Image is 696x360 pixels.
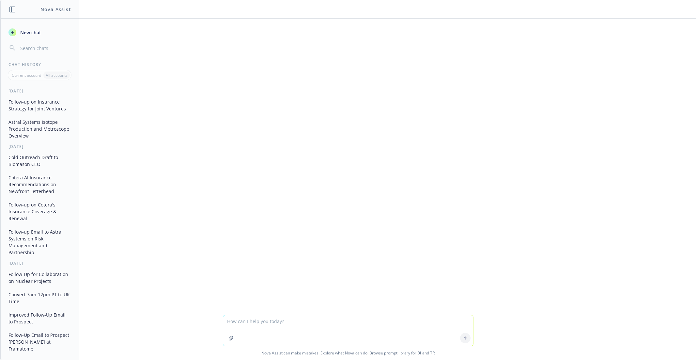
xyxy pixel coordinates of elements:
div: [DATE] [1,260,79,266]
button: Follow-Up for Collaboration on Nuclear Projects [6,269,73,286]
a: BI [417,350,421,356]
button: New chat [6,26,73,38]
input: Search chats [19,43,71,53]
button: Follow-Up Email to Prospect [PERSON_NAME] at Framatome [6,330,73,354]
span: Nova Assist can make mistakes. Explore what Nova can do: Browse prompt library for and [3,346,693,360]
div: [DATE] [1,144,79,149]
button: Improved Follow-Up Email to Prospect [6,309,73,327]
button: Convert 7am-12pm PT to UK Time [6,289,73,307]
span: New chat [19,29,41,36]
button: Cotera AI Insurance Recommendations on Newfront Letterhead [6,172,73,197]
button: Follow-up on Insurance Strategy for Joint Ventures [6,96,73,114]
a: TR [430,350,435,356]
h1: Nova Assist [40,6,71,13]
button: Cold Outreach Draft to Biomason CEO [6,152,73,170]
button: Follow-up Email to Astral Systems on Risk Management and Partnership [6,226,73,258]
button: Astral Systems Isotope Production and Metroscope Overview [6,117,73,141]
div: Chat History [1,62,79,67]
div: [DATE] [1,88,79,94]
p: Current account [12,73,41,78]
p: All accounts [46,73,68,78]
button: Follow-up on Cotera's Insurance Coverage & Renewal [6,199,73,224]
